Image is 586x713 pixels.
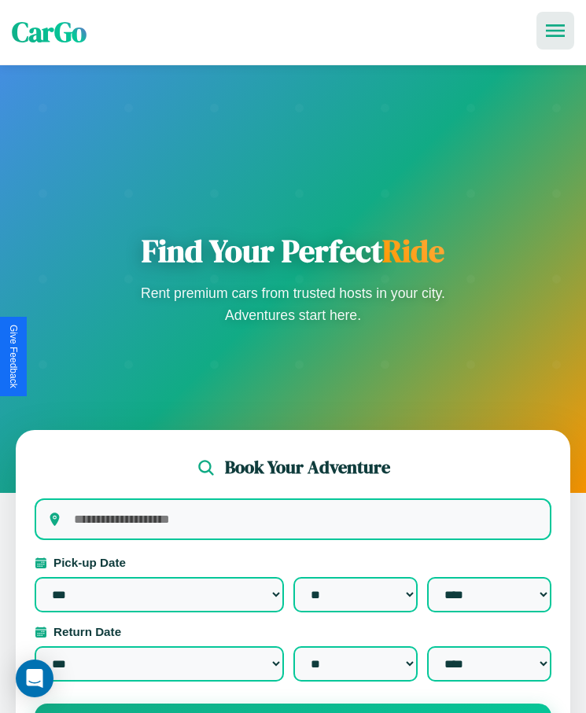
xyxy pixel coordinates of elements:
span: Ride [382,230,444,272]
label: Pick-up Date [35,556,551,569]
h2: Book Your Adventure [225,455,390,480]
p: Rent premium cars from trusted hosts in your city. Adventures start here. [136,282,451,326]
label: Return Date [35,625,551,638]
div: Open Intercom Messenger [16,660,53,697]
div: Give Feedback [8,325,19,388]
span: CarGo [12,13,87,51]
h1: Find Your Perfect [136,232,451,270]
